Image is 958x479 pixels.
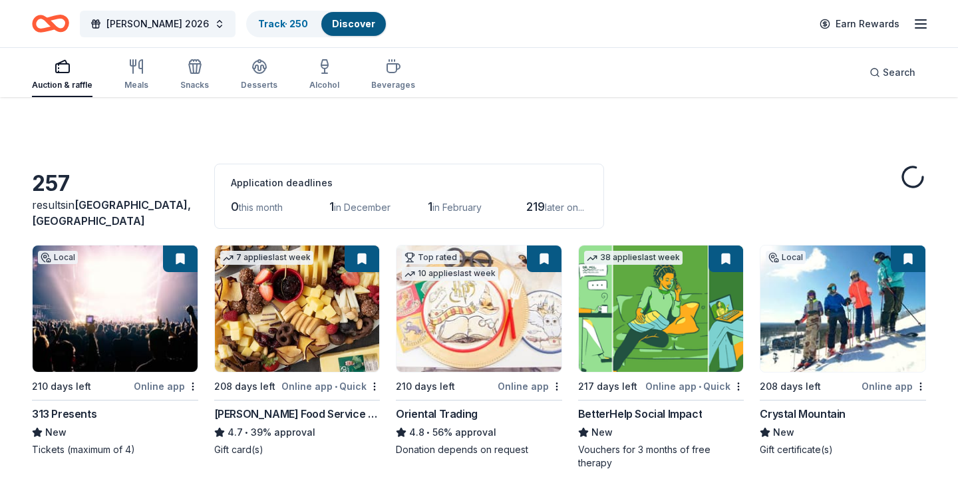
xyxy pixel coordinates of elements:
div: 257 [32,170,198,197]
div: 56% approval [396,424,562,440]
a: Image for Oriental TradingTop rated10 applieslast week210 days leftOnline appOriental Trading4.8•... [396,245,562,456]
div: results [32,197,198,229]
div: Gift card(s) [214,443,381,456]
a: Image for Crystal MountainLocal208 days leftOnline appCrystal MountainNewGift certificate(s) [760,245,926,456]
span: New [773,424,794,440]
span: [PERSON_NAME] 2026 [106,16,209,32]
div: Vouchers for 3 months of free therapy [578,443,744,470]
span: 4.7 [228,424,243,440]
div: Top rated [402,251,460,264]
div: Meals [124,80,148,90]
div: 38 applies last week [584,251,683,265]
span: this month [239,202,283,213]
span: 1 [428,200,432,214]
div: Oriental Trading [396,406,478,422]
span: 0 [231,200,239,214]
div: Gift certificate(s) [760,443,926,456]
div: Online app [862,378,926,395]
button: Track· 250Discover [246,11,387,37]
img: Image for BetterHelp Social Impact [579,245,744,372]
div: Crystal Mountain [760,406,846,422]
span: • [245,427,248,438]
span: • [699,381,701,392]
div: 10 applies last week [402,267,498,281]
div: Online app Quick [281,378,380,395]
div: 7 applies last week [220,251,313,265]
div: BetterHelp Social Impact [578,406,702,422]
div: Tickets (maximum of 4) [32,443,198,456]
span: 4.8 [409,424,424,440]
span: New [591,424,613,440]
div: 208 days left [760,379,821,395]
button: Search [859,59,926,86]
img: Image for Oriental Trading [397,245,561,372]
span: 219 [526,200,545,214]
a: Discover [332,18,375,29]
div: Snacks [180,80,209,90]
a: Track· 250 [258,18,308,29]
span: in [32,198,191,228]
img: Image for 313 Presents [33,245,198,372]
a: Image for 313 PresentsLocal210 days leftOnline app313 PresentsNewTickets (maximum of 4) [32,245,198,456]
div: 313 Presents [32,406,96,422]
div: Donation depends on request [396,443,562,456]
span: 1 [329,200,334,214]
div: Local [38,251,78,264]
a: Image for BetterHelp Social Impact38 applieslast week217 days leftOnline app•QuickBetterHelp Soci... [578,245,744,470]
button: Desserts [241,53,277,97]
span: • [335,381,337,392]
div: Auction & raffle [32,80,92,90]
div: Application deadlines [231,175,587,191]
div: 217 days left [578,379,637,395]
button: [PERSON_NAME] 2026 [80,11,236,37]
button: Auction & raffle [32,53,92,97]
img: Image for Gordon Food Service Store [215,245,380,372]
a: Earn Rewards [812,12,907,36]
span: later on... [545,202,584,213]
button: Alcohol [309,53,339,97]
div: Online app [498,378,562,395]
button: Meals [124,53,148,97]
div: Online app Quick [645,378,744,395]
img: Image for Crystal Mountain [760,245,925,372]
div: 210 days left [396,379,455,395]
span: [GEOGRAPHIC_DATA], [GEOGRAPHIC_DATA] [32,198,191,228]
button: Beverages [371,53,415,97]
a: Image for Gordon Food Service Store7 applieslast week208 days leftOnline app•Quick[PERSON_NAME] F... [214,245,381,456]
span: • [427,427,430,438]
div: 208 days left [214,379,275,395]
div: [PERSON_NAME] Food Service Store [214,406,381,422]
span: in February [432,202,482,213]
span: Search [883,65,915,80]
button: Snacks [180,53,209,97]
div: 210 days left [32,379,91,395]
div: 39% approval [214,424,381,440]
div: Online app [134,378,198,395]
div: Local [766,251,806,264]
div: Beverages [371,80,415,90]
div: Alcohol [309,80,339,90]
a: Home [32,8,69,39]
span: in December [334,202,391,213]
div: Desserts [241,80,277,90]
span: New [45,424,67,440]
